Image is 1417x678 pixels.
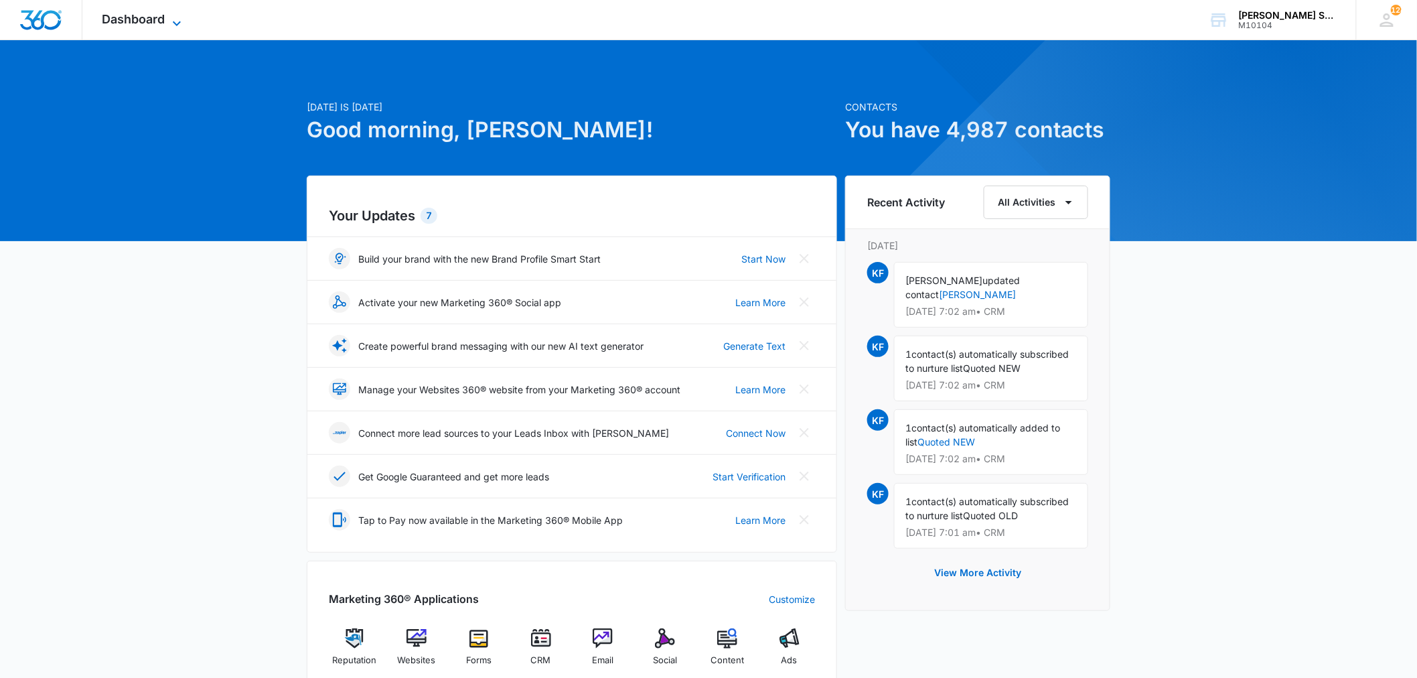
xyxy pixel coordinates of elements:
[905,496,911,507] span: 1
[391,628,443,677] a: Websites
[867,483,889,504] span: KF
[845,100,1110,114] p: Contacts
[577,628,629,677] a: Email
[917,436,975,448] a: Quoted NEW
[358,383,680,397] p: Manage your Websites 360® website from your Marketing 360® account
[794,248,815,269] button: Close
[358,513,623,527] p: Tap to Pay now available in the Marketing 360® Mobile App
[398,654,436,667] span: Websites
[763,628,815,677] a: Ads
[867,262,889,283] span: KF
[963,510,1018,521] span: Quoted OLD
[867,409,889,431] span: KF
[939,289,1016,300] a: [PERSON_NAME]
[867,336,889,357] span: KF
[735,295,786,310] a: Learn More
[867,239,1088,253] p: [DATE]
[329,591,479,607] h2: Marketing 360® Applications
[867,194,945,210] h6: Recent Activity
[905,348,911,360] span: 1
[515,628,567,677] a: CRM
[531,654,551,667] span: CRM
[794,291,815,313] button: Close
[769,592,815,606] a: Customize
[307,100,837,114] p: [DATE] is [DATE]
[905,454,1077,464] p: [DATE] 7:02 am • CRM
[358,339,644,353] p: Create powerful brand messaging with our new AI text generator
[905,381,1077,390] p: [DATE] 7:02 am • CRM
[794,509,815,531] button: Close
[713,470,786,484] a: Start Verification
[984,186,1088,219] button: All Activities
[307,114,837,146] h1: Good morning, [PERSON_NAME]!
[702,628,753,677] a: Content
[905,496,1069,521] span: contact(s) automatically subscribed to nurture list
[794,422,815,444] button: Close
[794,379,815,400] button: Close
[794,466,815,487] button: Close
[653,654,677,667] span: Social
[905,422,1060,448] span: contact(s) automatically added to list
[1391,5,1402,15] span: 124
[905,275,982,286] span: [PERSON_NAME]
[905,422,911,433] span: 1
[329,206,815,226] h2: Your Updates
[358,252,601,266] p: Build your brand with the new Brand Profile Smart Start
[329,628,380,677] a: Reputation
[921,557,1035,589] button: View More Activity
[781,654,798,667] span: Ads
[421,208,437,224] div: 7
[905,307,1077,316] p: [DATE] 7:02 am • CRM
[726,426,786,440] a: Connect Now
[358,295,561,310] p: Activate your new Marketing 360® Social app
[741,252,786,266] a: Start Now
[735,513,786,527] a: Learn More
[1391,5,1402,15] div: notifications count
[453,628,505,677] a: Forms
[466,654,492,667] span: Forms
[905,348,1069,374] span: contact(s) automatically subscribed to nurture list
[723,339,786,353] a: Generate Text
[358,426,669,440] p: Connect more lead sources to your Leads Inbox with [PERSON_NAME]
[332,654,376,667] span: Reputation
[845,114,1110,146] h1: You have 4,987 contacts
[592,654,613,667] span: Email
[735,383,786,397] a: Learn More
[711,654,744,667] span: Content
[640,628,691,677] a: Social
[102,12,165,26] span: Dashboard
[794,335,815,356] button: Close
[1239,10,1337,21] div: account name
[358,470,549,484] p: Get Google Guaranteed and get more leads
[905,528,1077,537] p: [DATE] 7:01 am • CRM
[1239,21,1337,30] div: account id
[963,362,1021,374] span: Quoted NEW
